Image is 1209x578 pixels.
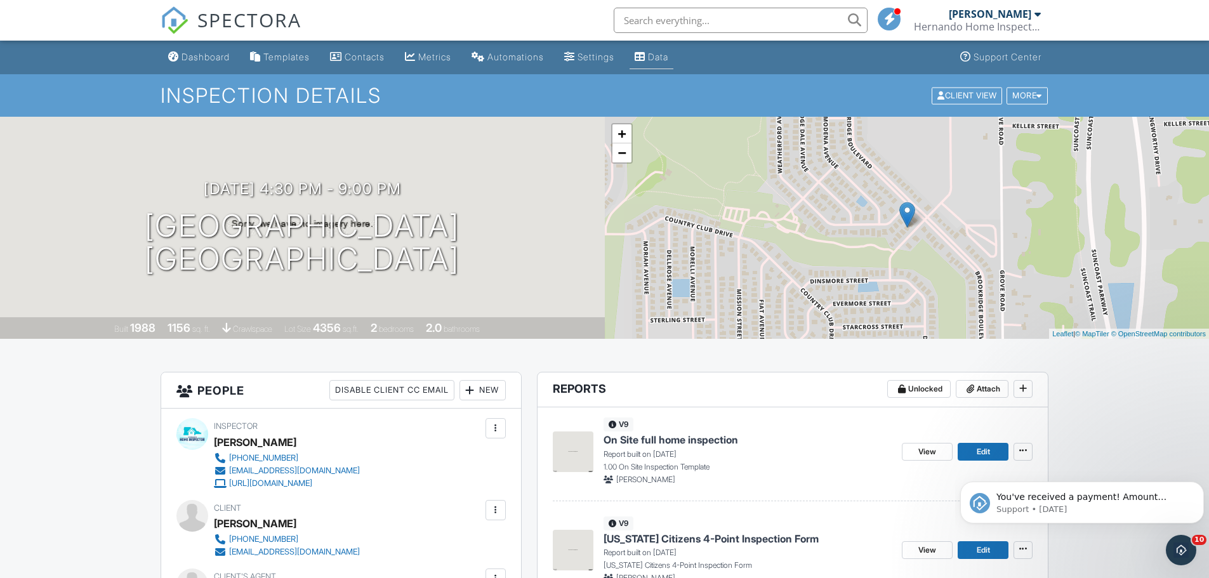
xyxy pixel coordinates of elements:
[214,477,360,490] a: [URL][DOMAIN_NAME]
[612,124,631,143] a: Zoom in
[161,372,521,409] h3: People
[229,478,312,489] div: [URL][DOMAIN_NAME]
[168,321,190,334] div: 1156
[400,46,456,69] a: Metrics
[229,534,298,544] div: [PHONE_NUMBER]
[487,51,544,62] div: Automations
[648,51,668,62] div: Data
[1111,330,1206,338] a: © OpenStreetMap contributors
[182,51,230,62] div: Dashboard
[379,324,414,334] span: bedrooms
[578,51,614,62] div: Settings
[974,51,1041,62] div: Support Center
[214,503,241,513] span: Client
[325,46,390,69] a: Contacts
[1007,87,1048,104] div: More
[466,46,549,69] a: Automations (Basic)
[130,321,155,334] div: 1988
[932,87,1002,104] div: Client View
[214,546,360,558] a: [EMAIL_ADDRESS][DOMAIN_NAME]
[41,49,233,60] p: Message from Support, sent 2d ago
[559,46,619,69] a: Settings
[192,324,210,334] span: sq. ft.
[418,51,451,62] div: Metrics
[214,514,296,533] div: [PERSON_NAME]
[41,37,227,173] span: You've received a payment! Amount $525.00 Fee $14.74 Net $510.26 Transaction # pi_3SBzg2K7snlDGpR...
[214,533,360,546] a: [PHONE_NUMBER]
[233,324,272,334] span: crawlspace
[914,20,1041,33] div: Hernando Home Inspector
[214,433,296,452] div: [PERSON_NAME]
[345,51,385,62] div: Contacts
[1166,535,1196,565] iframe: Intercom live chat
[1052,330,1073,338] a: Leaflet
[930,90,1005,100] a: Client View
[284,324,311,334] span: Lot Size
[214,421,258,431] span: Inspector
[612,143,631,162] a: Zoom out
[459,380,506,400] div: New
[229,453,298,463] div: [PHONE_NUMBER]
[197,6,301,33] span: SPECTORA
[955,455,1209,544] iframe: Intercom notifications message
[329,380,454,400] div: Disable Client CC Email
[426,321,442,334] div: 2.0
[1049,329,1209,339] div: |
[630,46,673,69] a: Data
[163,46,235,69] a: Dashboard
[161,84,1049,107] h1: Inspection Details
[444,324,480,334] span: bathrooms
[229,547,360,557] div: [EMAIL_ADDRESS][DOMAIN_NAME]
[955,46,1047,69] a: Support Center
[1192,535,1206,545] span: 10
[313,321,341,334] div: 4356
[145,209,459,277] h1: [GEOGRAPHIC_DATA] [GEOGRAPHIC_DATA]
[161,6,188,34] img: The Best Home Inspection Software - Spectora
[263,51,310,62] div: Templates
[229,466,360,476] div: [EMAIL_ADDRESS][DOMAIN_NAME]
[214,464,360,477] a: [EMAIL_ADDRESS][DOMAIN_NAME]
[114,324,128,334] span: Built
[245,46,315,69] a: Templates
[161,17,301,44] a: SPECTORA
[214,452,360,464] a: [PHONE_NUMBER]
[343,324,359,334] span: sq.ft.
[614,8,868,33] input: Search everything...
[204,180,401,197] h3: [DATE] 4:30 pm - 9:00 pm
[1075,330,1109,338] a: © MapTiler
[949,8,1031,20] div: [PERSON_NAME]
[371,321,377,334] div: 2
